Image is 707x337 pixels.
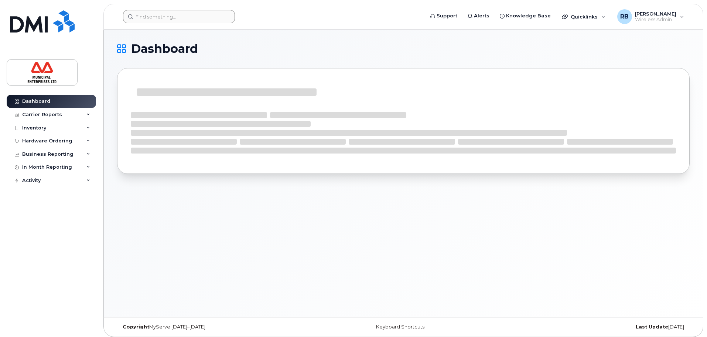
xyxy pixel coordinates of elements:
strong: Last Update [636,324,668,330]
strong: Copyright [123,324,149,330]
a: Keyboard Shortcuts [376,324,424,330]
span: Dashboard [131,43,198,54]
div: [DATE] [499,324,690,330]
div: MyServe [DATE]–[DATE] [117,324,308,330]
